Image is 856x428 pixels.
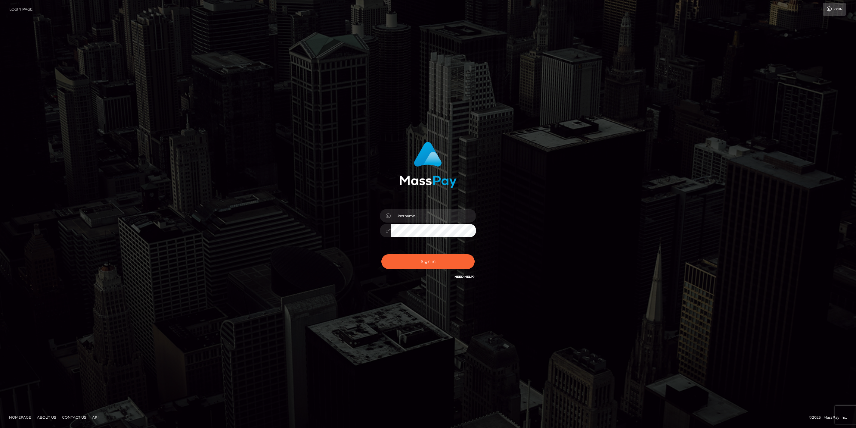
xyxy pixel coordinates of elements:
[381,254,475,269] button: Sign in
[391,209,476,223] input: Username...
[399,142,457,188] img: MassPay Login
[7,413,33,422] a: Homepage
[9,3,33,16] a: Login Page
[823,3,846,16] a: Login
[90,413,101,422] a: API
[60,413,88,422] a: Contact Us
[454,275,475,279] a: Need Help?
[35,413,58,422] a: About Us
[809,414,851,421] div: © 2025 , MassPay Inc.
